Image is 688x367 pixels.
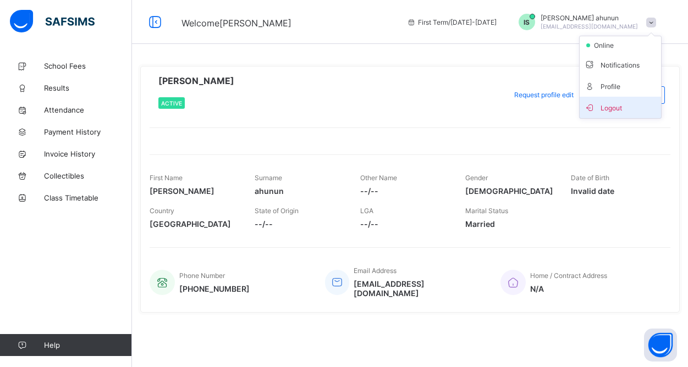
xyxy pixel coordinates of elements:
[530,284,607,293] span: N/A
[571,174,609,182] span: Date of Birth
[584,80,657,92] span: Profile
[580,75,661,97] li: dropdown-list-item-text-4
[150,219,238,229] span: [GEOGRAPHIC_DATA]
[360,207,373,215] span: LGA
[360,174,397,182] span: Other Name
[44,84,132,92] span: Results
[44,193,132,202] span: Class Timetable
[44,127,132,136] span: Payment History
[44,149,132,158] span: Invoice History
[44,105,132,114] span: Attendance
[593,41,620,49] span: online
[465,219,554,229] span: Married
[179,284,250,293] span: [PHONE_NUMBER]
[530,271,607,280] span: Home / Contract Address
[465,207,508,215] span: Marital Status
[255,174,282,182] span: Surname
[584,58,657,71] span: Notifications
[150,186,238,196] span: [PERSON_NAME]
[360,219,449,229] span: --/--
[580,36,661,54] li: dropdown-list-item-null-2
[158,75,234,86] span: [PERSON_NAME]
[10,10,95,33] img: safsims
[541,14,638,22] span: [PERSON_NAME] ahunun
[181,18,291,29] span: Welcome [PERSON_NAME]
[44,171,132,180] span: Collectibles
[584,101,657,114] span: Logout
[44,62,132,70] span: School Fees
[255,186,343,196] span: ahunun
[541,23,638,30] span: [EMAIL_ADDRESS][DOMAIN_NAME]
[508,14,662,30] div: isidoreahunun
[44,341,131,349] span: Help
[407,18,497,26] span: session/term information
[580,97,661,118] li: dropdown-list-item-buttom-7
[150,207,174,215] span: Country
[360,186,449,196] span: --/--
[524,18,530,26] span: IS
[514,91,574,99] span: Request profile edit
[354,266,397,275] span: Email Address
[179,271,225,280] span: Phone Number
[644,329,677,362] button: Open asap
[465,186,554,196] span: [DEMOGRAPHIC_DATA]
[465,174,488,182] span: Gender
[150,174,183,182] span: First Name
[255,219,343,229] span: --/--
[580,54,661,75] li: dropdown-list-item-text-3
[255,207,299,215] span: State of Origin
[354,279,484,298] span: [EMAIL_ADDRESS][DOMAIN_NAME]
[161,100,182,107] span: Active
[571,186,659,196] span: Invalid date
